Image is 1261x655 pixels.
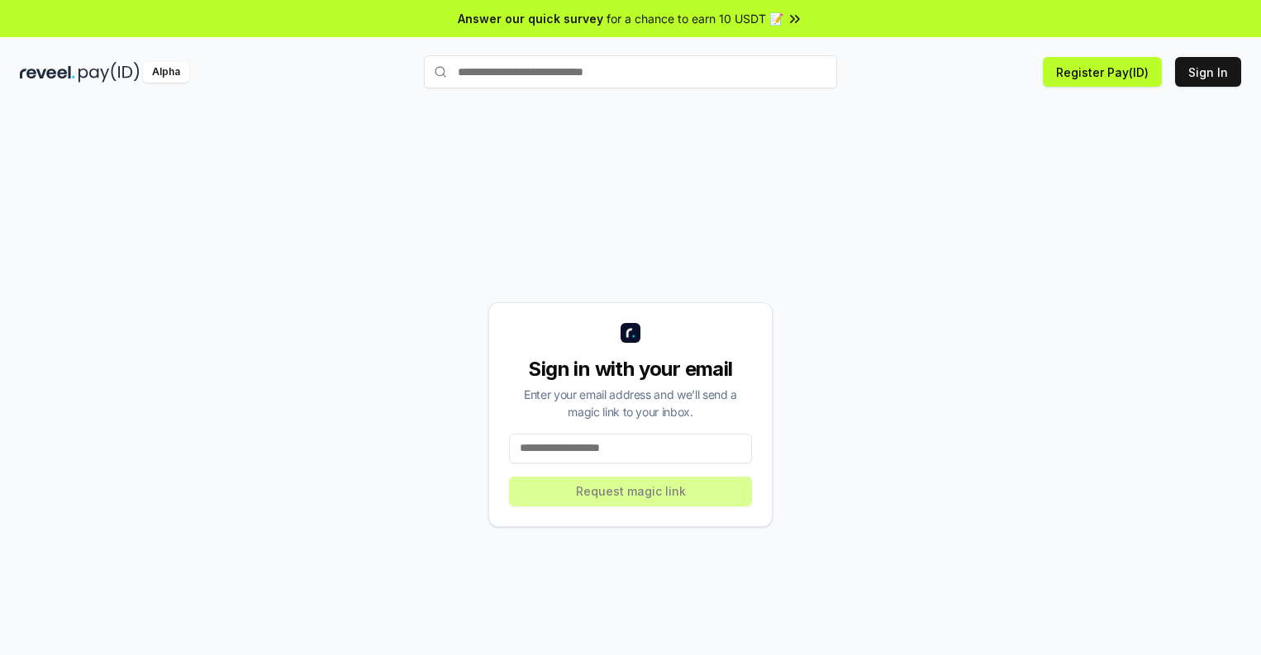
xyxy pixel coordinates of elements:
div: Alpha [143,62,189,83]
div: Enter your email address and we’ll send a magic link to your inbox. [509,386,752,420]
button: Sign In [1175,57,1241,87]
span: for a chance to earn 10 USDT 📝 [607,10,783,27]
img: pay_id [79,62,140,83]
img: reveel_dark [20,62,75,83]
img: logo_small [621,323,640,343]
button: Register Pay(ID) [1043,57,1162,87]
span: Answer our quick survey [458,10,603,27]
div: Sign in with your email [509,356,752,382]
